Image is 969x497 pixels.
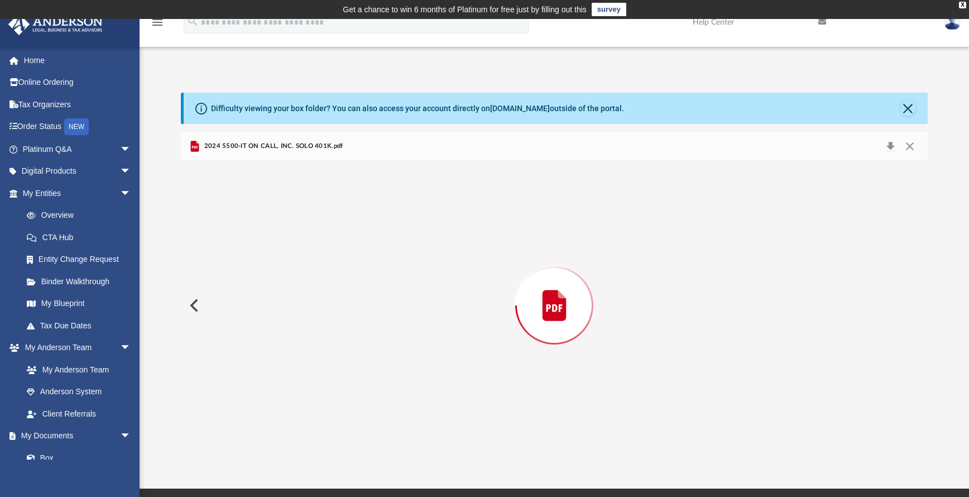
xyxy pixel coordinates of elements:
[16,248,148,271] a: Entity Change Request
[8,160,148,183] a: Digital Productsarrow_drop_down
[959,2,966,8] div: close
[8,182,148,204] a: My Entitiesarrow_drop_down
[900,101,916,116] button: Close
[181,290,205,321] button: Previous File
[8,337,142,359] a: My Anderson Teamarrow_drop_down
[8,71,148,94] a: Online Ordering
[16,226,148,248] a: CTA Hub
[16,314,148,337] a: Tax Due Dates
[16,381,142,403] a: Anderson System
[490,104,550,113] a: [DOMAIN_NAME]
[64,118,89,135] div: NEW
[8,138,148,160] a: Platinum Q&Aarrow_drop_down
[202,141,343,151] span: 2024 5500-IT ON CALL, INC. SOLO 401K.pdf
[151,21,164,29] a: menu
[120,182,142,205] span: arrow_drop_down
[120,138,142,161] span: arrow_drop_down
[16,447,137,469] a: Box
[120,160,142,183] span: arrow_drop_down
[343,3,587,16] div: Get a chance to win 6 months of Platinum for free just by filling out this
[8,425,142,447] a: My Documentsarrow_drop_down
[8,49,148,71] a: Home
[16,403,142,425] a: Client Referrals
[5,13,106,35] img: Anderson Advisors Platinum Portal
[944,14,961,30] img: User Pic
[16,204,148,227] a: Overview
[120,337,142,360] span: arrow_drop_down
[8,116,148,138] a: Order StatusNEW
[16,270,148,293] a: Binder Walkthrough
[880,138,900,154] button: Download
[16,359,137,381] a: My Anderson Team
[181,132,927,450] div: Preview
[151,16,164,29] i: menu
[8,93,148,116] a: Tax Organizers
[592,3,626,16] a: survey
[120,425,142,448] span: arrow_drop_down
[900,138,920,154] button: Close
[186,15,199,27] i: search
[211,103,624,114] div: Difficulty viewing your box folder? You can also access your account directly on outside of the p...
[16,293,142,315] a: My Blueprint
